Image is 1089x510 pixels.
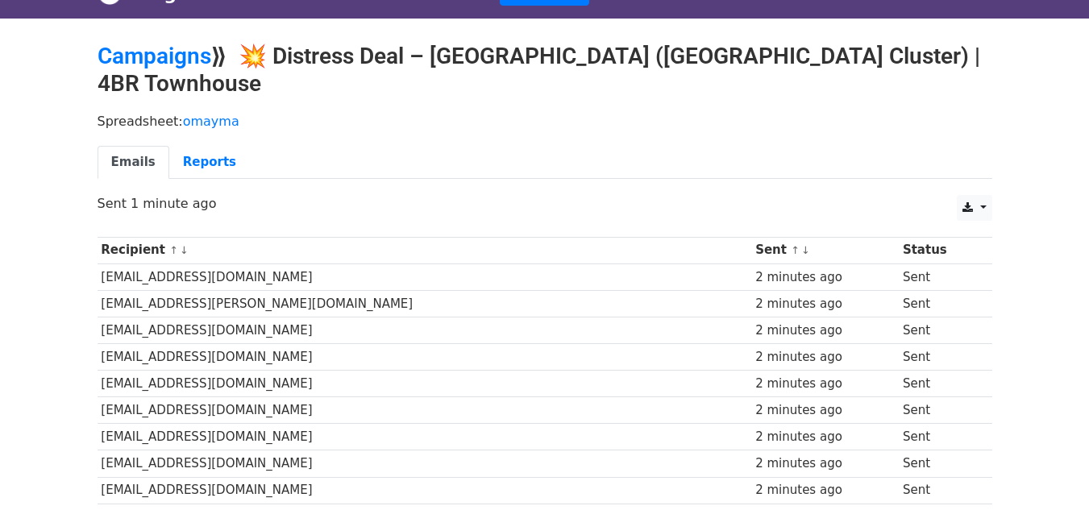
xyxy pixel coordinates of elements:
a: omayma [183,114,239,129]
td: Sent [899,371,979,397]
th: Sent [751,237,899,263]
th: Recipient [98,237,752,263]
div: 2 minutes ago [755,375,895,393]
p: Spreadsheet: [98,113,992,130]
td: Sent [899,317,979,343]
div: 2 minutes ago [755,454,895,473]
td: Sent [899,477,979,504]
td: [EMAIL_ADDRESS][PERSON_NAME][DOMAIN_NAME] [98,290,752,317]
a: Campaigns [98,43,211,69]
td: [EMAIL_ADDRESS][DOMAIN_NAME] [98,397,752,424]
iframe: Chat Widget [1008,433,1089,510]
a: Emails [98,146,169,179]
div: 2 minutes ago [755,348,895,367]
a: ↑ [169,244,178,256]
div: 2 minutes ago [755,401,895,420]
a: ↑ [791,244,800,256]
td: [EMAIL_ADDRESS][DOMAIN_NAME] [98,317,752,343]
h2: ⟫ 💥 Distress Deal – [GEOGRAPHIC_DATA] ([GEOGRAPHIC_DATA] Cluster) | 4BR Townhouse [98,43,992,97]
td: Sent [899,344,979,371]
td: [EMAIL_ADDRESS][DOMAIN_NAME] [98,263,752,290]
a: Reports [169,146,250,179]
td: Sent [899,450,979,477]
div: 2 minutes ago [755,295,895,313]
a: ↓ [801,244,810,256]
td: Sent [899,263,979,290]
div: 2 minutes ago [755,428,895,446]
td: [EMAIL_ADDRESS][DOMAIN_NAME] [98,344,752,371]
div: 2 minutes ago [755,268,895,287]
td: [EMAIL_ADDRESS][DOMAIN_NAME] [98,450,752,477]
p: Sent 1 minute ago [98,195,992,212]
div: 2 minutes ago [755,321,895,340]
td: [EMAIL_ADDRESS][DOMAIN_NAME] [98,371,752,397]
td: Sent [899,290,979,317]
td: Sent [899,397,979,424]
td: [EMAIL_ADDRESS][DOMAIN_NAME] [98,424,752,450]
div: 2 minutes ago [755,481,895,500]
th: Status [899,237,979,263]
td: [EMAIL_ADDRESS][DOMAIN_NAME] [98,477,752,504]
td: Sent [899,424,979,450]
a: ↓ [180,244,189,256]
